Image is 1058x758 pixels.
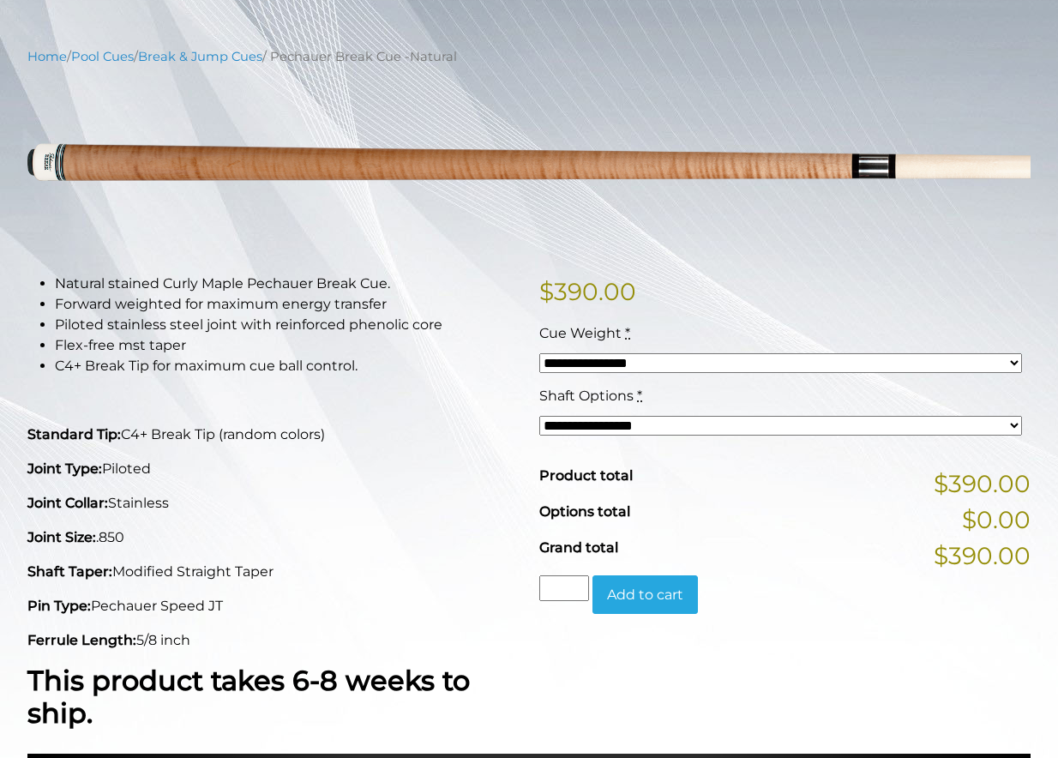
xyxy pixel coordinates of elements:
span: $390.00 [934,538,1031,574]
p: Piloted [27,459,519,479]
abbr: required [637,388,642,404]
button: Add to cart [592,575,698,615]
p: Modified Straight Taper [27,562,519,582]
li: Flex-free mst taper [55,335,519,356]
li: Piloted stainless steel joint with reinforced phenolic core [55,315,519,335]
bdi: 390.00 [539,277,636,306]
p: Stainless [27,493,519,514]
strong: This product takes 6-8 weeks to ship. [27,664,470,730]
input: Product quantity [539,575,589,601]
p: Pechauer Speed JT [27,596,519,617]
span: Options total [539,503,630,520]
strong: Joint Collar: [27,495,108,511]
nav: Breadcrumb [27,47,1031,66]
strong: Shaft Taper: [27,563,112,580]
span: Grand total [539,539,618,556]
span: $390.00 [934,466,1031,502]
strong: Joint Type: [27,460,102,477]
p: 5/8 inch [27,630,519,651]
strong: Joint Size: [27,529,96,545]
img: pechauer-break-natural-new.png [27,79,1031,246]
span: Product total [539,467,633,484]
li: C4+ Break Tip for maximum cue ball control. [55,356,519,376]
p: .850 [27,527,519,548]
a: Break & Jump Cues [138,49,262,64]
span: Shaft Options [539,388,634,404]
span: $0.00 [962,502,1031,538]
li: Natural stained Curly Maple Pechauer Break Cue. [55,274,519,294]
strong: Pin Type: [27,598,91,614]
p: C4+ Break Tip (random colors) [27,424,519,445]
li: Forward weighted for maximum energy transfer [55,294,519,315]
a: Home [27,49,67,64]
a: Pool Cues [71,49,134,64]
span: Cue Weight [539,325,622,341]
strong: Ferrule Length: [27,632,136,648]
span: $ [539,277,554,306]
abbr: required [625,325,630,341]
strong: Standard Tip: [27,426,121,442]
